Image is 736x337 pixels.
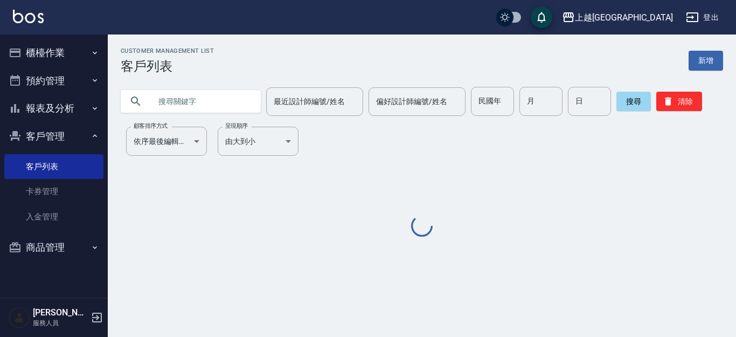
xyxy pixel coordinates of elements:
[689,51,723,71] a: 新增
[4,154,103,179] a: 客戶列表
[33,318,88,328] p: 服務人員
[9,307,30,328] img: Person
[682,8,723,27] button: 登出
[4,179,103,204] a: 卡券管理
[4,67,103,95] button: 預約管理
[531,6,552,28] button: save
[225,122,248,130] label: 呈現順序
[13,10,44,23] img: Logo
[616,92,651,111] button: 搜尋
[4,204,103,229] a: 入金管理
[121,47,214,54] h2: Customer Management List
[121,59,214,74] h3: 客戶列表
[558,6,677,29] button: 上越[GEOGRAPHIC_DATA]
[218,127,298,156] div: 由大到小
[4,39,103,67] button: 櫃檯作業
[575,11,673,24] div: 上越[GEOGRAPHIC_DATA]
[33,307,88,318] h5: [PERSON_NAME]
[4,233,103,262] button: 商品管理
[4,94,103,122] button: 報表及分析
[4,122,103,150] button: 客戶管理
[126,127,207,156] div: 依序最後編輯時間
[134,122,168,130] label: 顧客排序方式
[151,87,252,116] input: 搜尋關鍵字
[656,92,702,111] button: 清除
